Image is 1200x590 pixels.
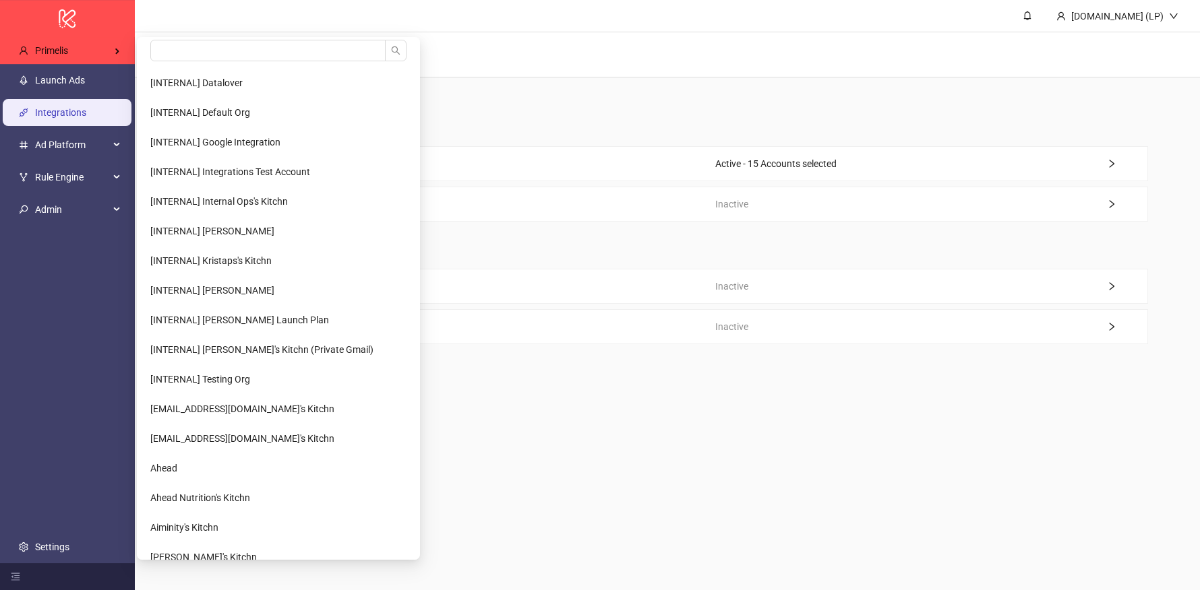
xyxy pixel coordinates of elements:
span: [PERSON_NAME]'s Kitchn [150,552,257,562]
span: Primelis [35,45,68,56]
span: Rule Engine [35,164,109,191]
a: FacebookActive - 15 Accounts selectedright [187,146,1148,181]
span: [INTERNAL] Internal Ops's Kitchn [150,196,288,207]
span: menu-fold [11,572,20,581]
span: [INTERNAL] Datalover [150,77,243,88]
a: TikTokInactiveright [187,187,1148,222]
span: [EMAIL_ADDRESS][DOMAIN_NAME]'s Kitchn [150,403,334,414]
span: bell [1023,11,1032,20]
span: user [1056,11,1066,21]
span: Ahead Nutrition's Kitchn [150,492,250,503]
span: Inactive [715,197,748,211]
span: [INTERNAL] [PERSON_NAME] Launch Plan [150,315,329,325]
span: search [391,46,400,55]
a: Google DriveInactiveright [187,269,1148,304]
span: key [19,205,28,214]
span: user [19,46,28,55]
span: [EMAIL_ADDRESS][DOMAIN_NAME]'s Kitchn [150,433,334,444]
span: right [1107,322,1147,331]
span: [INTERNAL] Integrations Test Account [150,166,310,177]
a: DropboxInactiveright [187,309,1148,344]
span: right [1107,199,1147,209]
span: [INTERNAL] Google Integration [150,137,280,147]
span: Inactive [715,319,748,334]
span: number [19,140,28,150]
a: Integrations [35,107,86,118]
h4: Asset Sources [187,243,1148,262]
h4: Ad Platforms [187,121,1148,139]
span: down [1169,11,1178,21]
span: [INTERNAL] Default Org [150,107,250,118]
span: Active - 15 Accounts selected [715,156,837,171]
a: Launch Ads [35,75,85,86]
span: [INTERNAL] Testing Org [150,374,250,385]
span: Inactive [715,279,748,294]
span: [INTERNAL] [PERSON_NAME] [150,285,274,296]
span: fork [19,172,28,182]
a: Settings [35,542,69,552]
span: right [1107,282,1147,291]
span: [INTERNAL] Kristaps's Kitchn [150,255,272,266]
span: Ahead [150,463,177,473]
div: [DOMAIN_NAME] (LP) [1066,9,1169,24]
span: Admin [35,196,109,223]
span: Ad Platform [35,131,109,158]
span: [INTERNAL] [PERSON_NAME]'s Kitchn (Private Gmail) [150,344,373,355]
span: [INTERNAL] [PERSON_NAME] [150,226,274,236]
span: right [1107,159,1147,168]
span: Aiminity's Kitchn [150,522,218,533]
